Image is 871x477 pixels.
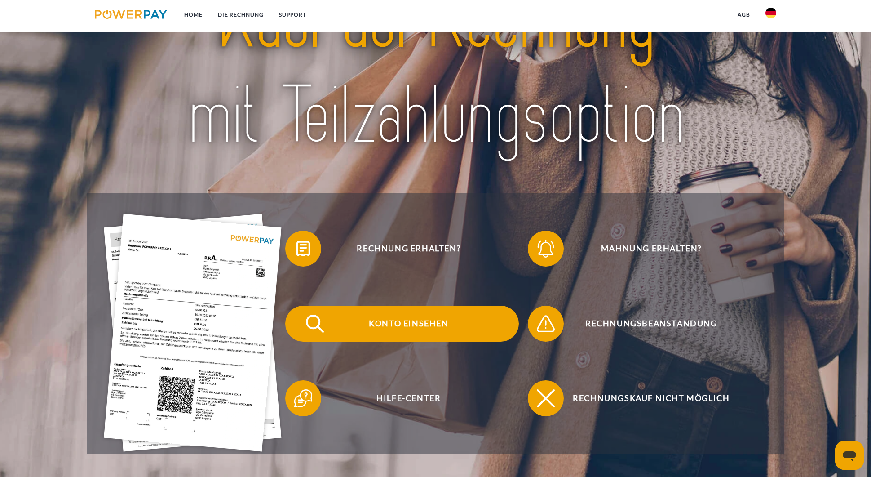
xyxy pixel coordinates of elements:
[535,387,557,410] img: qb_close.svg
[285,380,519,416] button: Hilfe-Center
[535,237,557,260] img: qb_bell.svg
[535,312,557,335] img: qb_warning.svg
[528,380,761,416] button: Rechnungskauf nicht möglich
[541,231,761,267] span: Mahnung erhalten?
[299,306,519,342] span: Konto einsehen
[210,7,271,23] a: DIE RECHNUNG
[730,7,758,23] a: agb
[285,306,519,342] button: Konto einsehen
[285,231,519,267] button: Rechnung erhalten?
[104,214,282,451] img: single_invoice_powerpay_de.jpg
[95,10,167,19] img: logo-powerpay.svg
[292,237,314,260] img: qb_bill.svg
[271,7,314,23] a: SUPPORT
[765,8,776,18] img: de
[177,7,210,23] a: Home
[835,441,864,470] iframe: Schaltfläche zum Öffnen des Messaging-Fensters
[541,380,761,416] span: Rechnungskauf nicht möglich
[292,387,314,410] img: qb_help.svg
[304,312,326,335] img: qb_search.svg
[299,231,519,267] span: Rechnung erhalten?
[299,380,519,416] span: Hilfe-Center
[528,306,761,342] button: Rechnungsbeanstandung
[528,231,761,267] button: Mahnung erhalten?
[541,306,761,342] span: Rechnungsbeanstandung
